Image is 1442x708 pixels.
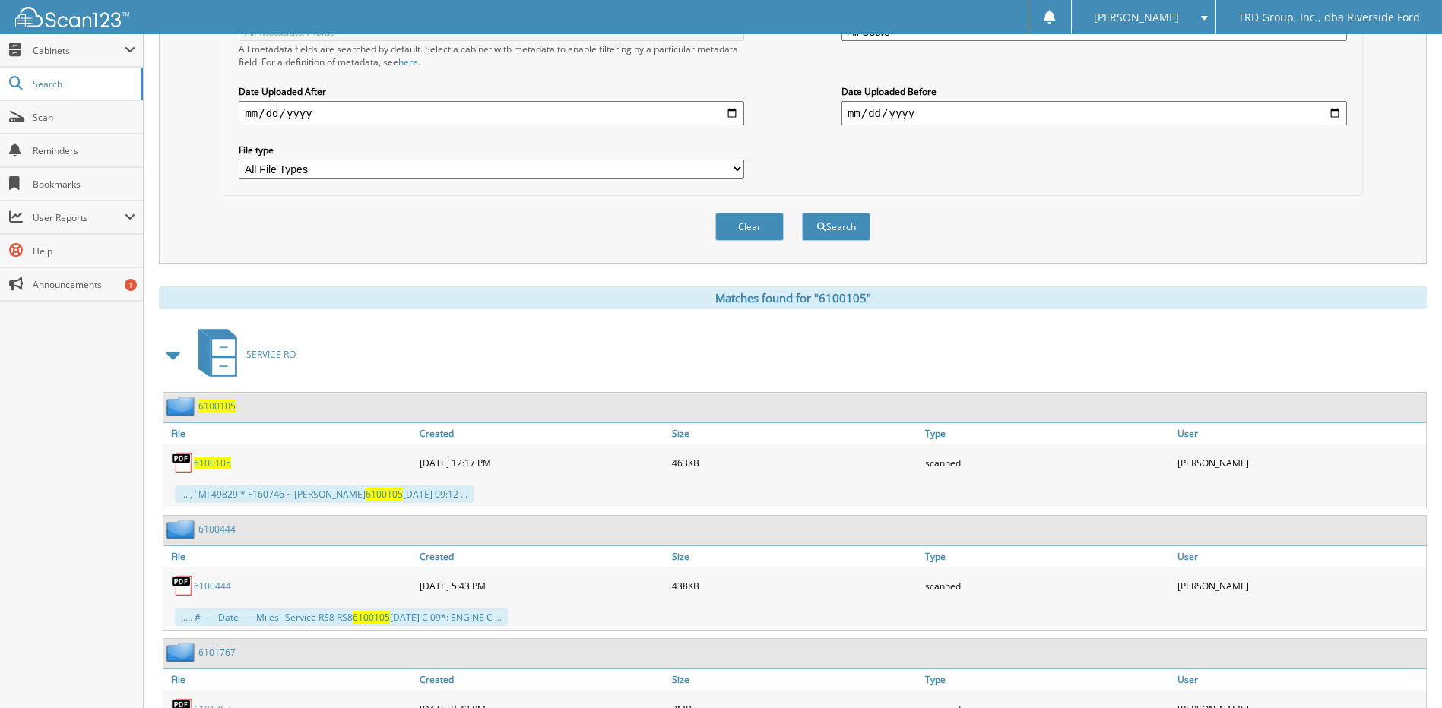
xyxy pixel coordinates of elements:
[239,144,744,156] label: File type
[125,279,137,291] div: 1
[198,400,236,412] a: 6100105
[159,286,1427,309] div: Matches found for "6100105"
[416,546,668,567] a: Created
[1174,669,1426,690] a: User
[33,111,135,124] span: Scan
[1094,13,1179,22] span: [PERSON_NAME]
[166,643,198,662] img: folder2.png
[1174,423,1426,444] a: User
[668,669,921,690] a: Size
[33,211,125,224] span: User Reports
[175,608,508,626] div: ..... #----- Date----- Miles--Service RS8 RS8 [DATE] C 09*: ENGINE C ...
[802,213,870,241] button: Search
[398,55,418,68] a: here
[921,669,1174,690] a: Type
[33,178,135,191] span: Bookmarks
[198,523,236,536] a: 6100444
[366,488,403,501] span: 6100105
[166,397,198,416] img: folder2.png
[194,580,231,593] a: 6100444
[246,348,296,361] span: SERVICE RO
[715,213,784,241] button: Clear
[921,447,1174,478] div: scanned
[1238,13,1420,22] span: TRD Group, Inc., dba Riverside Ford
[198,646,236,659] a: 6101767
[33,77,133,90] span: Search
[239,43,744,68] div: All metadata fields are searched by default. Select a cabinet with metadata to enable filtering b...
[921,571,1174,601] div: scanned
[171,451,194,474] img: PDF.png
[189,324,296,384] a: SERVICE RO
[239,85,744,98] label: Date Uploaded After
[668,546,921,567] a: Size
[668,423,921,444] a: Size
[668,571,921,601] div: 438KB
[33,144,135,157] span: Reminders
[416,669,668,690] a: Created
[33,278,135,291] span: Announcements
[1174,447,1426,478] div: [PERSON_NAME]
[1174,571,1426,601] div: [PERSON_NAME]
[416,447,668,478] div: [DATE] 12:17 PM
[163,669,416,690] a: File
[194,457,231,469] a: 6100105
[921,423,1174,444] a: Type
[163,423,416,444] a: File
[841,85,1347,98] label: Date Uploaded Before
[33,245,135,258] span: Help
[353,611,390,624] span: 6100105
[175,485,474,503] div: ... , ‘ MI 49829 * F160746 ~ [PERSON_NAME] [DATE] 09:12 ...
[668,447,921,478] div: 463KB
[15,7,129,27] img: scan123-logo-white.svg
[921,546,1174,567] a: Type
[239,101,744,125] input: start
[33,44,125,57] span: Cabinets
[1174,546,1426,567] a: User
[171,574,194,597] img: PDF.png
[163,546,416,567] a: File
[166,520,198,539] img: folder2.png
[841,101,1347,125] input: end
[416,571,668,601] div: [DATE] 5:43 PM
[416,423,668,444] a: Created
